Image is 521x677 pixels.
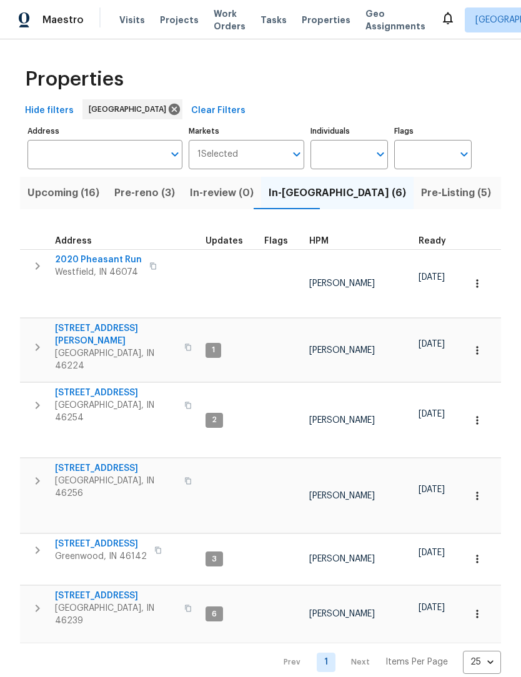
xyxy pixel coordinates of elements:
[27,184,99,202] span: Upcoming (16)
[365,7,425,32] span: Geo Assignments
[27,127,182,135] label: Address
[55,602,177,627] span: [GEOGRAPHIC_DATA], IN 46239
[42,14,84,26] span: Maestro
[288,146,305,163] button: Open
[207,609,222,620] span: 6
[55,475,177,500] span: [GEOGRAPHIC_DATA], IN 46256
[82,99,182,119] div: [GEOGRAPHIC_DATA]
[309,346,375,355] span: [PERSON_NAME]
[419,340,445,348] span: [DATE]
[207,415,222,425] span: 2
[419,603,445,612] span: [DATE]
[55,590,177,602] span: [STREET_ADDRESS]
[272,651,501,674] nav: Pagination Navigation
[189,127,305,135] label: Markets
[419,485,445,494] span: [DATE]
[55,254,142,266] span: 2020 Pheasant Run
[372,146,389,163] button: Open
[55,322,177,347] span: [STREET_ADDRESS][PERSON_NAME]
[55,387,177,399] span: [STREET_ADDRESS]
[55,266,142,279] span: Westfield, IN 46074
[55,538,147,550] span: [STREET_ADDRESS]
[309,416,375,425] span: [PERSON_NAME]
[214,7,246,32] span: Work Orders
[269,184,406,202] span: In-[GEOGRAPHIC_DATA] (6)
[302,14,350,26] span: Properties
[421,184,491,202] span: Pre-Listing (5)
[309,237,329,245] span: HPM
[419,273,445,282] span: [DATE]
[309,610,375,618] span: [PERSON_NAME]
[419,548,445,557] span: [DATE]
[419,237,446,245] span: Ready
[166,146,184,163] button: Open
[264,237,288,245] span: Flags
[309,492,375,500] span: [PERSON_NAME]
[20,99,79,122] button: Hide filters
[419,410,445,418] span: [DATE]
[197,149,238,160] span: 1 Selected
[309,279,375,288] span: [PERSON_NAME]
[25,103,74,119] span: Hide filters
[455,146,473,163] button: Open
[55,462,177,475] span: [STREET_ADDRESS]
[310,127,388,135] label: Individuals
[206,237,243,245] span: Updates
[207,554,222,565] span: 3
[119,14,145,26] span: Visits
[55,347,177,372] span: [GEOGRAPHIC_DATA], IN 46224
[309,555,375,563] span: [PERSON_NAME]
[260,16,287,24] span: Tasks
[160,14,199,26] span: Projects
[55,399,177,424] span: [GEOGRAPHIC_DATA], IN 46254
[317,653,335,672] a: Goto page 1
[25,73,124,86] span: Properties
[186,99,251,122] button: Clear Filters
[419,237,457,245] div: Earliest renovation start date (first business day after COE or Checkout)
[55,237,92,245] span: Address
[385,656,448,668] p: Items Per Page
[394,127,472,135] label: Flags
[55,550,147,563] span: Greenwood, IN 46142
[190,184,254,202] span: In-review (0)
[207,345,220,355] span: 1
[114,184,175,202] span: Pre-reno (3)
[89,103,171,116] span: [GEOGRAPHIC_DATA]
[191,103,246,119] span: Clear Filters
